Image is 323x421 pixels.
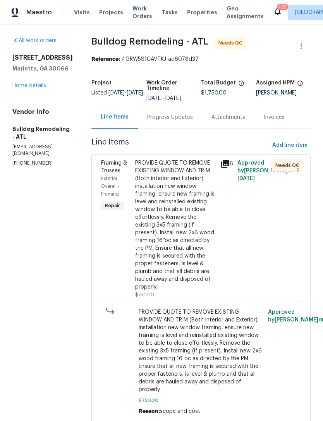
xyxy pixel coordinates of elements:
[101,113,129,121] div: Line Items
[12,54,73,62] h2: [STREET_ADDRESS]
[12,38,57,43] a: All work orders
[135,292,154,297] span: $750.00
[269,138,311,153] button: Add line item
[227,5,264,20] span: Geo Assignments
[108,90,125,96] span: [DATE]
[220,159,233,168] div: 6
[264,113,285,121] div: Invoices
[139,308,264,394] span: PROVIDE QUOTE TO REMOVE EXISTING WINDOW AND TRIM (Both interior and Exterior) installation new wi...
[237,160,295,181] span: Approved by [PERSON_NAME] on
[278,3,287,11] div: 102
[139,397,264,404] span: $750.00
[99,9,123,16] span: Projects
[256,80,295,86] h5: Assigned HPM
[147,113,193,121] div: Progress Updates
[12,125,73,141] h5: Bulldog Remodeling - ATL
[91,80,112,86] h5: Project
[101,176,120,196] span: Exterior Overall - Framing
[211,113,245,121] div: Attachments
[91,138,269,153] span: Line Items
[12,65,73,72] h5: Marietta, GA 30066
[139,409,160,414] span: Reason:
[256,90,311,96] div: [PERSON_NAME]
[91,90,143,96] span: Listed
[272,141,308,150] span: Add line item
[108,90,143,96] span: -
[26,9,52,16] span: Maestro
[91,57,120,62] b: Reference:
[135,159,216,291] div: PROVIDE QUOTE TO REMOVE EXISTING WINDOW AND TRIM (Both interior and Exterior) installation new wi...
[12,83,46,88] a: Home details
[74,9,90,16] span: Visits
[238,80,244,90] span: The total cost of line items that have been proposed by Opendoor. This sum includes line items th...
[218,39,246,47] span: Needs QC
[12,144,73,157] p: [EMAIL_ADDRESS][DOMAIN_NAME]
[161,10,178,15] span: Tasks
[102,202,123,210] span: Repair
[101,160,127,174] span: Framing & Trusses
[132,5,152,20] span: Work Orders
[12,108,73,116] h4: Vendor Info
[201,80,236,86] h5: Total Budget
[160,409,200,414] span: scope and cost
[237,176,255,181] span: [DATE]
[91,55,311,63] div: 4GRW5S1CAVTKJ-ad6078d37
[297,80,303,90] span: The hpm assigned to this work order.
[201,90,227,96] span: $1,750.00
[146,96,163,101] span: [DATE]
[12,160,73,167] p: [PHONE_NUMBER]
[187,9,217,16] span: Properties
[146,96,181,101] span: -
[165,96,181,101] span: [DATE]
[91,37,208,46] span: Bulldog Remodeling - ATL
[146,80,201,91] h5: Work Order Timeline
[127,90,143,96] span: [DATE]
[275,162,302,169] span: Needs QC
